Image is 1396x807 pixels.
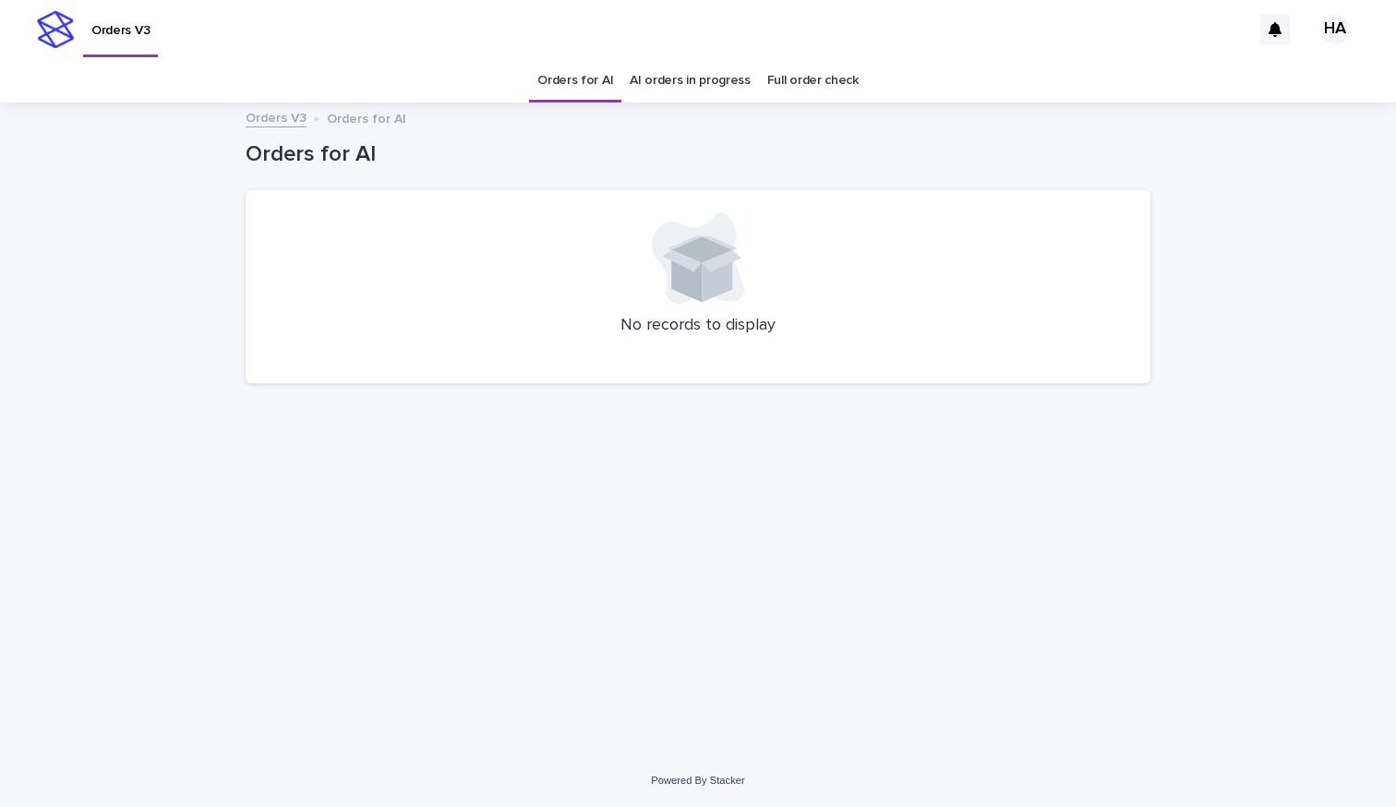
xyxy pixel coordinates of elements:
p: Orders for AI [327,107,406,127]
a: Orders V3 [246,106,307,127]
p: No records to display [268,316,1128,336]
a: AI orders in progress [630,59,751,102]
a: Orders for AI [537,59,613,102]
a: Full order check [767,59,859,102]
img: stacker-logo-s-only.png [37,11,74,48]
div: HA [1320,15,1350,44]
a: Powered By Stacker [651,775,744,786]
h1: Orders for AI [246,141,1150,168]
